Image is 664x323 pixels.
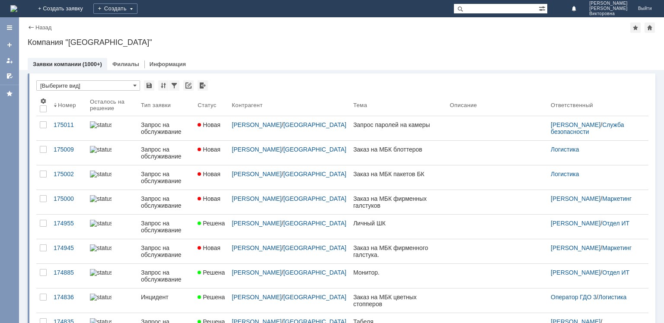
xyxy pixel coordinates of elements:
[90,171,112,177] img: statusbar-100 (1).png
[194,264,228,288] a: Решена
[198,80,208,91] div: Экспорт списка
[232,171,346,177] div: /
[602,195,632,202] a: Маркетинг
[54,121,83,128] div: 175011
[539,4,547,12] span: Расширенный поиск
[158,80,169,91] div: Сортировка...
[54,244,83,251] div: 174945
[228,94,350,116] th: Контрагент
[350,288,446,313] a: Заказ на МБК цветных стопперов
[90,244,112,251] img: statusbar-100 (1).png
[551,146,579,153] a: Логистика
[602,220,629,227] a: Отдел ИТ
[90,269,112,276] img: statusbar-100 (1).png
[551,269,638,276] div: /
[198,244,220,251] span: Новая
[232,195,346,202] div: /
[86,94,137,116] th: Осталось на решение
[86,264,137,288] a: statusbar-100 (1).png
[137,94,194,116] th: Тип заявки
[353,195,443,209] div: Заказ на МБК фирменных галстуков
[589,1,628,6] span: [PERSON_NAME]
[283,121,346,128] a: [GEOGRAPHIC_DATA]
[353,269,443,276] div: Монитор.
[86,215,137,239] a: statusbar-100 (1).png
[232,195,281,202] a: [PERSON_NAME]
[353,294,443,307] div: Заказ на МБК цветных стопперов
[194,141,228,165] a: Новая
[90,98,127,111] div: Осталось на решение
[112,61,139,67] a: Филиалы
[232,269,281,276] a: [PERSON_NAME]
[551,195,638,202] div: /
[137,141,194,165] a: Запрос на обслуживание
[232,146,346,153] div: /
[50,116,86,140] a: 175011
[3,54,16,67] a: Мои заявки
[137,288,194,313] a: Инцидент
[90,195,112,202] img: statusbar-100 (1).png
[150,61,186,67] a: Информация
[232,294,281,301] a: [PERSON_NAME]
[551,220,600,227] a: [PERSON_NAME]
[137,264,194,288] a: Запрос на обслуживание
[353,220,443,227] div: Личный ШК
[137,215,194,239] a: Запрос на обслуживание
[86,141,137,165] a: statusbar-100 (1).png
[283,220,346,227] a: [GEOGRAPHIC_DATA]
[353,244,443,258] div: Заказ на МБК фирменного галстука.
[93,3,137,14] div: Создать
[86,288,137,313] a: statusbar-100 (1).png
[183,80,194,91] div: Скопировать ссылку на список
[3,69,16,83] a: Мои согласования
[50,239,86,263] a: 174945
[50,165,86,190] a: 175002
[350,239,446,263] a: Заказ на МБК фирменного галстука.
[551,171,579,177] a: Логистика
[86,116,137,140] a: statusbar-100 (1).png
[144,80,154,91] div: Сохранить вид
[141,102,171,108] div: Тип заявки
[350,165,446,190] a: Заказ на МБК пакетов БК
[602,244,632,251] a: Маркетинг
[54,195,83,202] div: 175000
[283,195,346,202] a: [GEOGRAPHIC_DATA]
[194,190,228,214] a: Новая
[551,121,638,135] div: /
[90,220,112,227] img: statusbar-100 (1).png
[54,146,83,153] div: 175009
[50,264,86,288] a: 174885
[198,220,225,227] span: Решена
[86,190,137,214] a: statusbar-100 (1).png
[551,121,600,128] a: [PERSON_NAME]
[198,269,225,276] span: Решена
[232,102,262,108] div: Контрагент
[141,269,191,283] div: Запрос на обслуживание
[353,171,443,177] div: Заказ на МБК пакетов БК
[194,288,228,313] a: Решена
[551,102,593,108] div: Ответственный
[90,121,112,128] img: statusbar-100 (1).png
[137,190,194,214] a: Запрос на обслуживание
[232,269,346,276] div: /
[86,165,137,190] a: statusbar-100 (1).png
[28,38,655,47] div: Компания "[GEOGRAPHIC_DATA]"
[198,102,216,108] div: Статус
[232,121,346,128] div: /
[283,244,346,251] a: [GEOGRAPHIC_DATA]
[198,195,220,202] span: Новая
[198,121,220,128] span: Новая
[283,269,346,276] a: [GEOGRAPHIC_DATA]
[589,6,628,11] span: [PERSON_NAME]
[547,94,642,116] th: Ответственный
[141,220,191,234] div: Запрос на обслуживание
[35,24,51,31] a: Назад
[194,215,228,239] a: Решена
[232,294,346,301] div: /
[232,146,281,153] a: [PERSON_NAME]
[198,171,220,177] span: Новая
[194,165,228,190] a: Новая
[141,244,191,258] div: Запрос на обслуживание
[551,220,638,227] div: /
[551,121,626,135] a: Служба безопасности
